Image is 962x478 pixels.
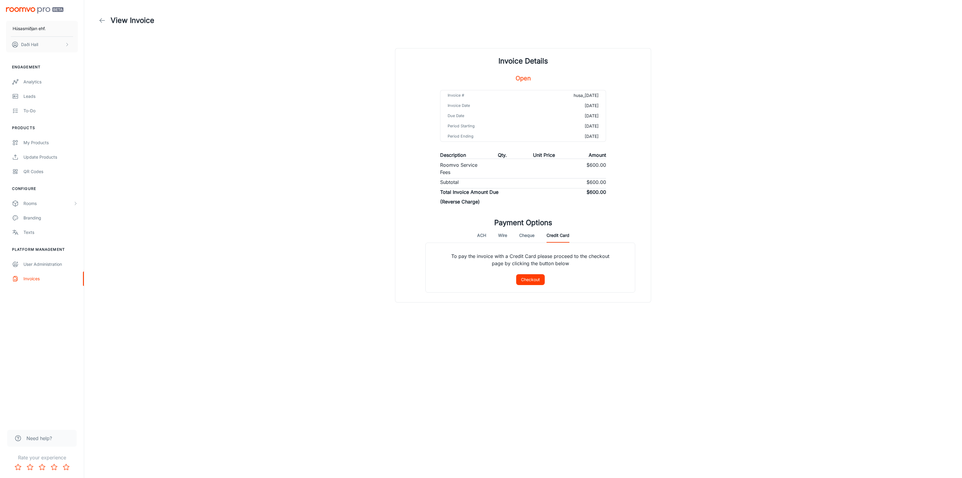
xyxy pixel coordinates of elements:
[498,56,548,67] h1: Invoice Details
[23,261,78,268] div: User Administration
[23,139,78,146] div: My Products
[440,161,482,176] p: Roomvo Service Fees
[6,21,78,36] button: Húsasmiðjan ehf.
[534,111,606,121] td: [DATE]
[516,74,531,83] h5: Open
[23,154,78,160] div: Update Products
[519,228,535,243] button: Cheque
[587,161,606,176] p: $600.00
[533,151,555,159] p: Unit Price
[587,188,606,196] p: $600.00
[23,107,78,114] div: To-do
[23,93,78,100] div: Leads
[498,228,507,243] button: Wire
[440,178,459,186] p: Subtotal
[494,217,552,228] h1: Payment Options
[21,41,38,48] p: Daði Hall
[23,200,73,207] div: Rooms
[23,275,78,282] div: Invoices
[440,111,534,121] td: Due Date
[440,90,534,101] td: Invoice #
[23,79,78,85] div: Analytics
[534,131,606,141] td: [DATE]
[534,101,606,111] td: [DATE]
[440,101,534,111] td: Invoice Date
[477,228,486,243] button: ACH
[516,274,545,285] button: Checkout
[440,188,498,196] p: Total Invoice Amount Due
[534,90,606,101] td: husa_[DATE]
[6,37,78,52] button: Daði Hall
[589,151,606,159] p: Amount
[440,198,480,205] p: (Reverse Charge)
[440,121,534,131] td: Period Starting
[6,7,63,14] img: Roomvo PRO Beta
[440,131,534,141] td: Period Ending
[111,15,154,26] h1: View Invoice
[13,25,46,32] p: Húsasmiðjan ehf.
[440,243,620,274] p: To pay the invoice with a Credit Card please proceed to the checkout page by clicking the button ...
[23,168,78,175] div: QR Codes
[440,151,466,159] p: Description
[547,228,569,243] button: Credit Card
[498,151,507,159] p: Qty.
[23,215,78,221] div: Branding
[23,229,78,236] div: Texts
[534,121,606,131] td: [DATE]
[587,178,606,186] p: $600.00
